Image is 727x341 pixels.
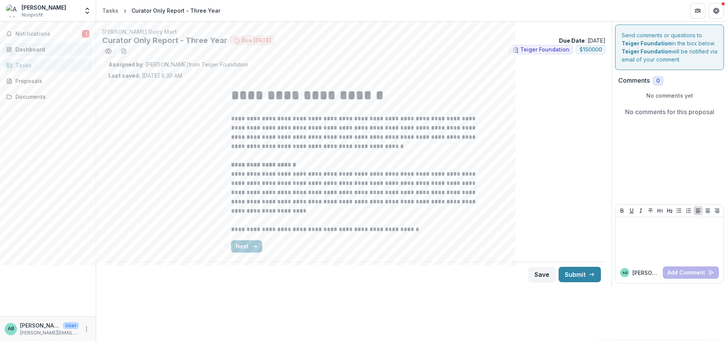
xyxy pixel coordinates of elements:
p: User [63,322,79,329]
p: [PERSON_NAME] [20,321,60,329]
div: Proposals [15,77,87,85]
a: Tasks [99,5,121,16]
button: Strike [646,206,655,215]
p: : [DATE] [559,37,606,45]
h2: Comments [618,77,650,84]
img: Ashley Blakeney [6,5,18,17]
span: Notifications [15,31,82,37]
p: [PERSON_NAME] [632,269,660,277]
h2: Curator Only Report - Three Year [102,36,227,45]
button: Bullet List [674,206,684,215]
button: Notifications1 [3,28,93,40]
button: Ordered List [684,206,693,215]
div: Send comments or questions to in the box below. will be notified via email of your comment. [615,25,724,70]
a: Dashboard [3,43,93,56]
strong: Assigned by [108,61,143,68]
button: Open entity switcher [82,3,93,18]
div: [PERSON_NAME] [22,3,66,12]
button: Get Help [709,3,724,18]
p: : [PERSON_NAME] from Teiger Foundation [108,60,599,68]
button: Save [528,267,556,282]
div: Documents [15,93,87,101]
a: Proposals [3,75,93,87]
button: Underline [627,206,636,215]
a: Tasks [3,59,93,72]
button: Align Center [703,206,712,215]
span: Teiger Foundation [520,47,569,53]
a: Documents [3,90,93,103]
button: Preview 3f673927-a58f-485c-b4df-162d1c179737.pdf [102,45,115,57]
button: Add Comment [663,266,719,279]
p: [DATE] 8:30 AM [108,72,182,80]
div: Tasks [102,7,118,15]
button: Partners [690,3,705,18]
button: Submit [559,267,601,282]
div: Curator Only Report - Three Year [131,7,220,15]
button: Align Left [694,206,703,215]
button: Align Right [712,206,722,215]
strong: Teiger Foundation [622,40,672,47]
button: Heading 2 [665,206,674,215]
strong: Last saved: [108,72,140,79]
button: Bold [617,206,627,215]
span: 1 [82,30,90,38]
div: Ashley Blakeney [622,271,627,275]
div: Dashboard [15,45,87,53]
button: More [82,324,91,334]
button: download-word-button [118,45,130,57]
div: Tasks [15,61,87,69]
p: [PERSON_NAME][EMAIL_ADDRESS][DOMAIN_NAME] [20,329,79,336]
div: Ashley Blakeney [8,326,14,331]
span: $ 150000 [579,47,602,53]
nav: breadcrumb [99,5,223,16]
button: Heading 1 [655,206,665,215]
span: 0 [656,78,660,84]
strong: Teiger Foundation [622,48,672,55]
button: Italicize [636,206,645,215]
span: Nonprofit [22,12,43,18]
p: No comments yet [618,91,721,100]
strong: Due Date [559,37,585,44]
p: [PERSON_NAME] Dairy Mart [102,28,606,36]
button: Next [231,240,262,253]
p: No comments for this proposal [625,107,714,116]
span: Due [DATE] [241,37,271,44]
